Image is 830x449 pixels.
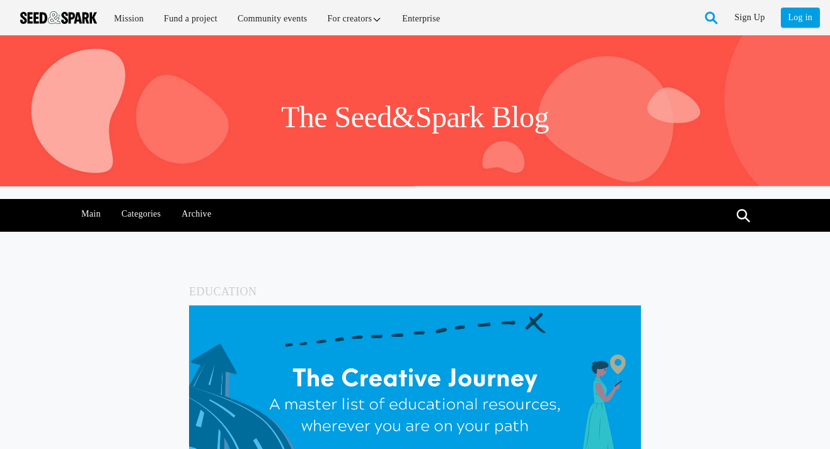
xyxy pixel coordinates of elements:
[393,5,449,32] a: Enterprise
[105,5,153,32] a: Mission
[781,8,820,28] a: Log in
[115,199,168,229] a: Categories
[319,5,391,32] a: For creators
[281,98,549,136] h1: The Seed&Spark Blog
[75,199,108,229] a: Main
[229,5,316,32] a: Community events
[189,282,641,301] h5: Education
[175,199,218,229] a: Archive
[735,8,765,28] a: Sign Up
[155,5,226,32] a: Fund a project
[20,11,97,24] img: Seed amp; Spark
